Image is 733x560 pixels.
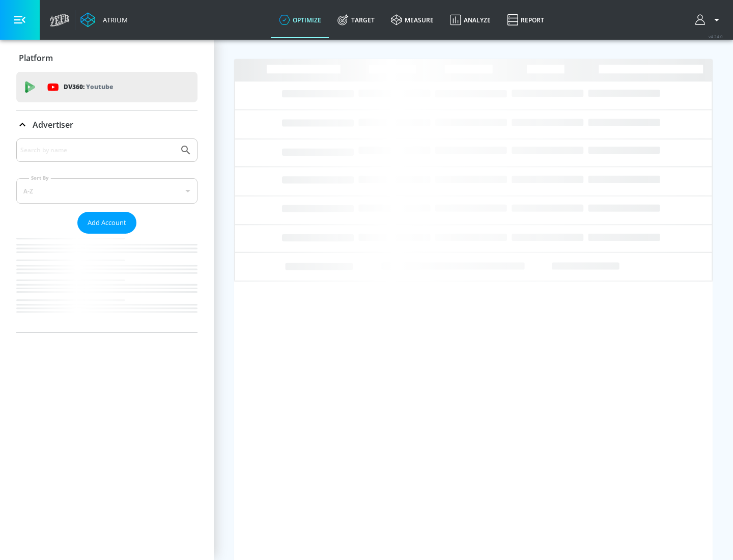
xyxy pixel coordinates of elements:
p: Platform [19,52,53,64]
div: A-Z [16,178,198,204]
a: Analyze [442,2,499,38]
a: Report [499,2,552,38]
nav: list of Advertiser [16,234,198,332]
div: Platform [16,44,198,72]
label: Sort By [29,175,51,181]
a: optimize [271,2,329,38]
div: Atrium [99,15,128,24]
span: v 4.24.0 [709,34,723,39]
a: Atrium [80,12,128,27]
p: DV360: [64,81,113,93]
input: Search by name [20,144,175,157]
div: DV360: Youtube [16,72,198,102]
button: Add Account [77,212,136,234]
span: Add Account [88,217,126,229]
p: Youtube [86,81,113,92]
div: Advertiser [16,110,198,139]
p: Advertiser [33,119,73,130]
a: measure [383,2,442,38]
div: Advertiser [16,138,198,332]
a: Target [329,2,383,38]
